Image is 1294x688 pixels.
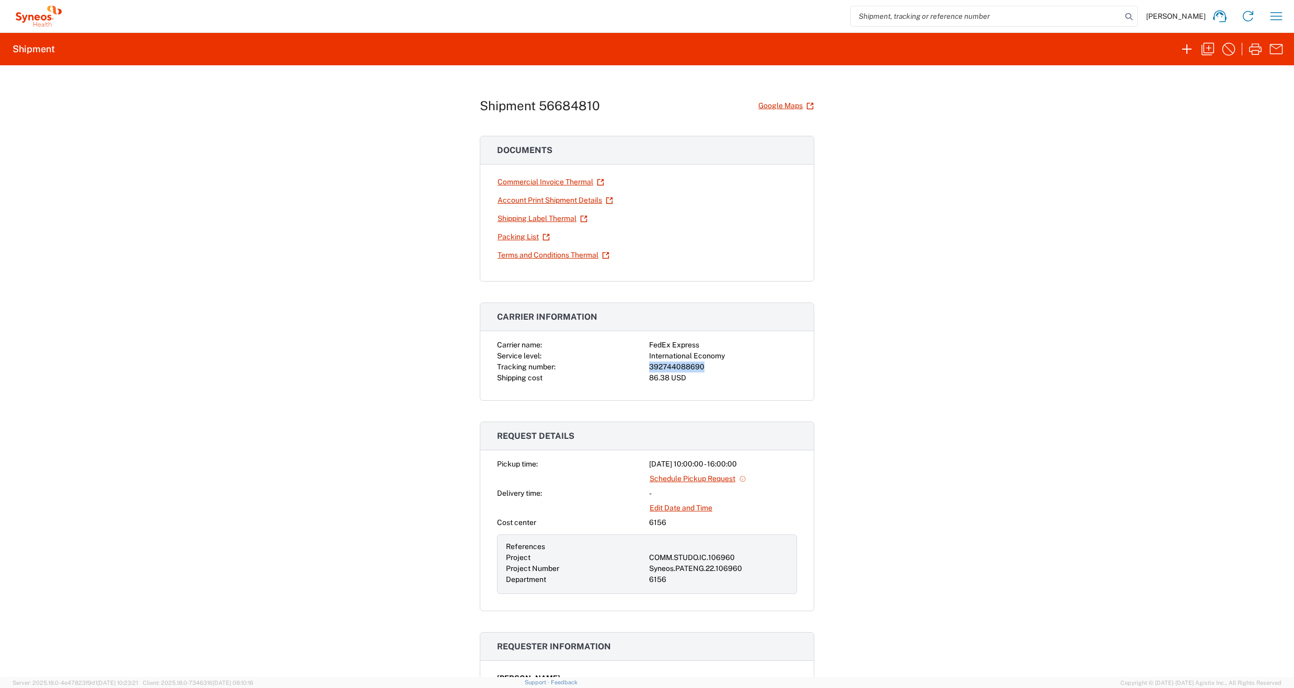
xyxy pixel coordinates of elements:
[506,563,645,574] div: Project Number
[506,552,645,563] div: Project
[551,679,577,685] a: Feedback
[649,372,797,383] div: 86.38 USD
[497,209,588,228] a: Shipping Label Thermal
[497,642,611,651] span: Requester information
[649,351,797,362] div: International Economy
[497,312,597,322] span: Carrier information
[497,374,542,382] span: Shipping cost
[497,363,556,371] span: Tracking number:
[525,679,551,685] a: Support
[480,98,600,113] h1: Shipment 56684810
[497,460,538,468] span: Pickup time:
[497,518,536,527] span: Cost center
[497,352,541,360] span: Service level:
[649,488,797,499] div: -
[506,542,545,551] span: References
[497,191,614,209] a: Account Print Shipment Details
[497,431,574,441] span: Request details
[97,680,138,686] span: [DATE] 10:23:21
[649,470,747,488] a: Schedule Pickup Request
[143,680,253,686] span: Client: 2025.18.0-7346316
[497,489,542,497] span: Delivery time:
[649,362,797,372] div: 392744088690
[649,340,797,351] div: FedEx Express
[649,499,713,517] a: Edit Date and Time
[497,228,550,246] a: Packing List
[1120,678,1281,687] span: Copyright © [DATE]-[DATE] Agistix Inc., All Rights Reserved
[13,43,55,55] h2: Shipment
[1146,11,1206,21] span: [PERSON_NAME]
[497,173,605,191] a: Commercial Invoice Thermal
[213,680,253,686] span: [DATE] 08:10:16
[497,145,552,155] span: Documents
[649,563,788,574] div: Syneos.PATENG.22.106960
[649,552,788,563] div: COMM.STUDO.IC.106960
[497,673,560,684] span: [PERSON_NAME]
[649,574,788,585] div: 6156
[497,246,610,264] a: Terms and Conditions Thermal
[649,459,797,470] div: [DATE] 10:00:00 - 16:00:00
[851,6,1122,26] input: Shipment, tracking or reference number
[13,680,138,686] span: Server: 2025.18.0-4e47823f9d1
[497,341,542,349] span: Carrier name:
[649,517,797,528] div: 6156
[758,97,814,115] a: Google Maps
[506,574,645,585] div: Department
